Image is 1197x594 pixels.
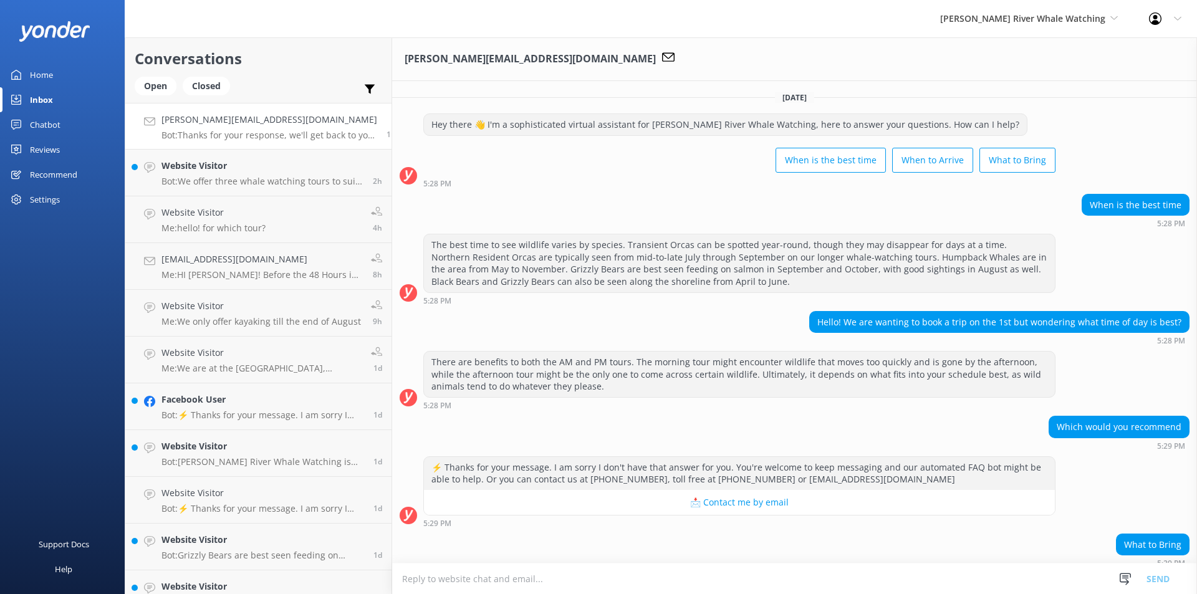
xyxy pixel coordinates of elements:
div: Aug 29 2025 05:29pm (UTC -07:00) America/Tijuana [1049,441,1190,450]
div: Aug 29 2025 05:28pm (UTC -07:00) America/Tijuana [423,296,1055,305]
button: 📩 Contact me by email [424,490,1055,515]
div: Closed [183,77,230,95]
p: Me: We are at the [GEOGRAPHIC_DATA], [GEOGRAPHIC_DATA] E [161,363,362,374]
div: Support Docs [39,532,89,557]
span: Aug 29 2025 12:44pm (UTC -07:00) America/Tijuana [373,223,382,233]
span: Aug 29 2025 08:24am (UTC -07:00) America/Tijuana [373,316,382,327]
strong: 5:28 PM [1157,220,1185,228]
a: Website VisitorMe:hello! for which tour?4h [125,196,392,243]
div: Aug 29 2025 05:28pm (UTC -07:00) America/Tijuana [423,179,1055,188]
h4: Website Visitor [161,580,364,593]
p: Bot: ⚡ Thanks for your message. I am sorry I don't have that answer for you. You're welcome to ke... [161,503,364,514]
div: Reviews [30,137,60,162]
h4: Facebook User [161,393,364,406]
div: Aug 29 2025 05:28pm (UTC -07:00) America/Tijuana [1082,219,1190,228]
strong: 5:28 PM [423,402,451,410]
a: Website VisitorBot:⚡ Thanks for your message. I am sorry I don't have that answer for you. You're... [125,477,392,524]
div: When is the best time [1082,194,1189,216]
div: Aug 29 2025 05:28pm (UTC -07:00) America/Tijuana [809,336,1190,345]
a: Website VisitorMe:We only offer kayaking till the end of August9h [125,290,392,337]
div: What to Bring [1117,534,1189,555]
span: Aug 28 2025 10:35am (UTC -07:00) America/Tijuana [373,503,382,514]
h2: Conversations [135,47,382,70]
div: ⚡ Thanks for your message. I am sorry I don't have that answer for you. You're welcome to keep me... [424,457,1055,490]
div: Home [30,62,53,87]
strong: 5:28 PM [423,180,451,188]
a: [EMAIL_ADDRESS][DOMAIN_NAME]Me:HI [PERSON_NAME]! Before the 48 Hours in advance, you will get a f... [125,243,392,290]
button: When to Arrive [892,148,973,173]
p: Bot: Grizzly Bears are best seen feeding on salmon in September and October, with good sightings ... [161,550,364,561]
span: [DATE] [775,92,814,103]
button: What to Bring [979,148,1055,173]
a: Website VisitorBot:[PERSON_NAME] River Whale Watching is located at [GEOGRAPHIC_DATA], [GEOGRAPHI... [125,430,392,477]
span: Aug 28 2025 10:57am (UTC -07:00) America/Tijuana [373,410,382,420]
img: yonder-white-logo.png [19,21,90,42]
h4: Website Visitor [161,346,362,360]
p: Bot: ⚡ Thanks for your message. I am sorry I don't have that answer for you. You're welcome to ke... [161,410,364,421]
a: Website VisitorBot:Grizzly Bears are best seen feeding on salmon in September and October, with g... [125,524,392,570]
p: Me: hello! for which tour? [161,223,266,234]
span: [PERSON_NAME] River Whale Watching [940,12,1105,24]
span: Aug 28 2025 11:41am (UTC -07:00) America/Tijuana [373,363,382,373]
span: Aug 28 2025 10:50am (UTC -07:00) America/Tijuana [373,456,382,467]
span: Aug 28 2025 06:57am (UTC -07:00) America/Tijuana [373,550,382,560]
div: Settings [30,187,60,212]
h4: Website Visitor [161,299,361,313]
strong: 5:29 PM [423,520,451,527]
div: Open [135,77,176,95]
p: Me: We only offer kayaking till the end of August [161,316,361,327]
div: Which would you recommend [1049,416,1189,438]
div: There are benefits to both the AM and PM tours. The morning tour might encounter wildlife that mo... [424,352,1055,397]
a: Website VisitorBot:We offer three whale watching tours to suit different schedules. The Full Day ... [125,150,392,196]
div: The best time to see wildlife varies by species. Transient Orcas can be spotted year-round, thoug... [424,234,1055,292]
div: Aug 29 2025 05:28pm (UTC -07:00) America/Tijuana [423,401,1055,410]
button: When is the best time [776,148,886,173]
p: Bot: [PERSON_NAME] River Whale Watching is located at [GEOGRAPHIC_DATA], [GEOGRAPHIC_DATA], [PERS... [161,456,364,467]
div: Help [55,557,72,582]
h4: Website Visitor [161,486,364,500]
div: Hello! We are wanting to book a trip on the 1st but wondering what time of day is best? [810,312,1189,333]
h4: Website Visitor [161,439,364,453]
h4: [PERSON_NAME][EMAIL_ADDRESS][DOMAIN_NAME] [161,113,377,127]
a: Website VisitorMe:We are at the [GEOGRAPHIC_DATA], [GEOGRAPHIC_DATA] E1d [125,337,392,383]
div: Hey there 👋 I'm a sophisticated virtual assistant for [PERSON_NAME] River Whale Watching, here to... [424,114,1027,135]
p: Bot: We offer three whale watching tours to suit different schedules. The Full Day Whale Watching... [161,176,363,187]
h3: [PERSON_NAME][EMAIL_ADDRESS][DOMAIN_NAME] [405,51,656,67]
h4: Website Visitor [161,159,363,173]
p: Me: HI [PERSON_NAME]! Before the 48 Hours in advance, you will get a full refund to the card you ... [161,269,362,280]
div: Aug 29 2025 05:29pm (UTC -07:00) America/Tijuana [423,519,1055,527]
strong: 5:29 PM [1157,443,1185,450]
a: Closed [183,79,236,92]
h4: Website Visitor [161,533,364,547]
p: Bot: Thanks for your response, we'll get back to you as soon as we can during opening hours. [161,130,377,141]
div: Recommend [30,162,77,187]
a: Open [135,79,183,92]
a: [PERSON_NAME][EMAIL_ADDRESS][DOMAIN_NAME]Bot:Thanks for your response, we'll get back to you as s... [125,103,392,150]
span: Aug 29 2025 02:45pm (UTC -07:00) America/Tijuana [373,176,382,186]
h4: Website Visitor [161,206,266,219]
a: Facebook UserBot:⚡ Thanks for your message. I am sorry I don't have that answer for you. You're w... [125,383,392,430]
div: Chatbot [30,112,60,137]
span: Aug 29 2025 09:24am (UTC -07:00) America/Tijuana [373,269,382,280]
span: Aug 29 2025 05:32pm (UTC -07:00) America/Tijuana [387,129,398,140]
h4: [EMAIL_ADDRESS][DOMAIN_NAME] [161,252,362,266]
strong: 5:28 PM [1157,337,1185,345]
div: Inbox [30,87,53,112]
div: Aug 29 2025 05:29pm (UTC -07:00) America/Tijuana [1116,558,1190,567]
strong: 5:29 PM [1157,560,1185,567]
strong: 5:28 PM [423,297,451,305]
